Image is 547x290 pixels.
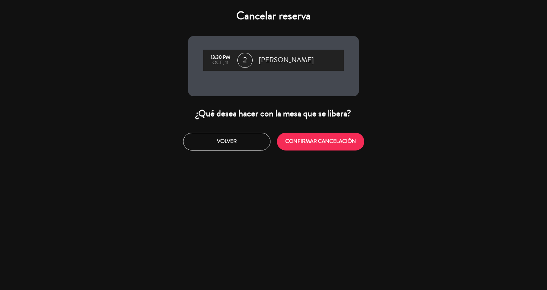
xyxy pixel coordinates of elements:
[207,60,234,66] div: oct., 11
[183,133,270,150] button: Volver
[277,133,364,150] button: CONFIRMAR CANCELACIÓN
[237,53,253,68] span: 2
[259,55,314,66] span: [PERSON_NAME]
[188,9,359,23] h4: Cancelar reserva
[188,108,359,119] div: ¿Qué desea hacer con la mesa que se libera?
[207,55,234,60] div: 13:30 PM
